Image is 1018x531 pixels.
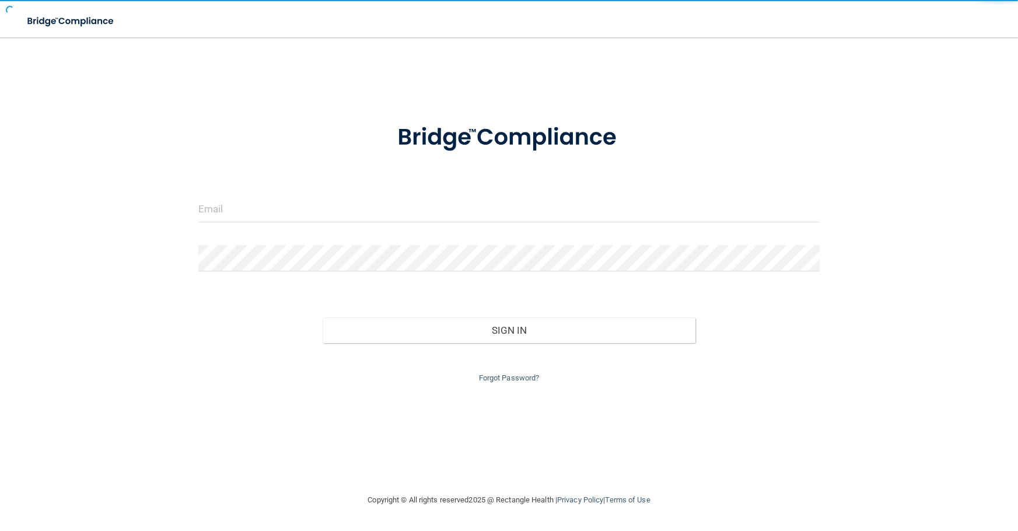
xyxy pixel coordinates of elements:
[296,481,722,519] div: Copyright © All rights reserved 2025 @ Rectangle Health | |
[557,495,603,504] a: Privacy Policy
[18,9,125,33] img: bridge_compliance_login_screen.278c3ca4.svg
[198,196,820,222] input: Email
[605,495,650,504] a: Terms of Use
[323,317,695,343] button: Sign In
[373,107,645,168] img: bridge_compliance_login_screen.278c3ca4.svg
[479,373,540,382] a: Forgot Password?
